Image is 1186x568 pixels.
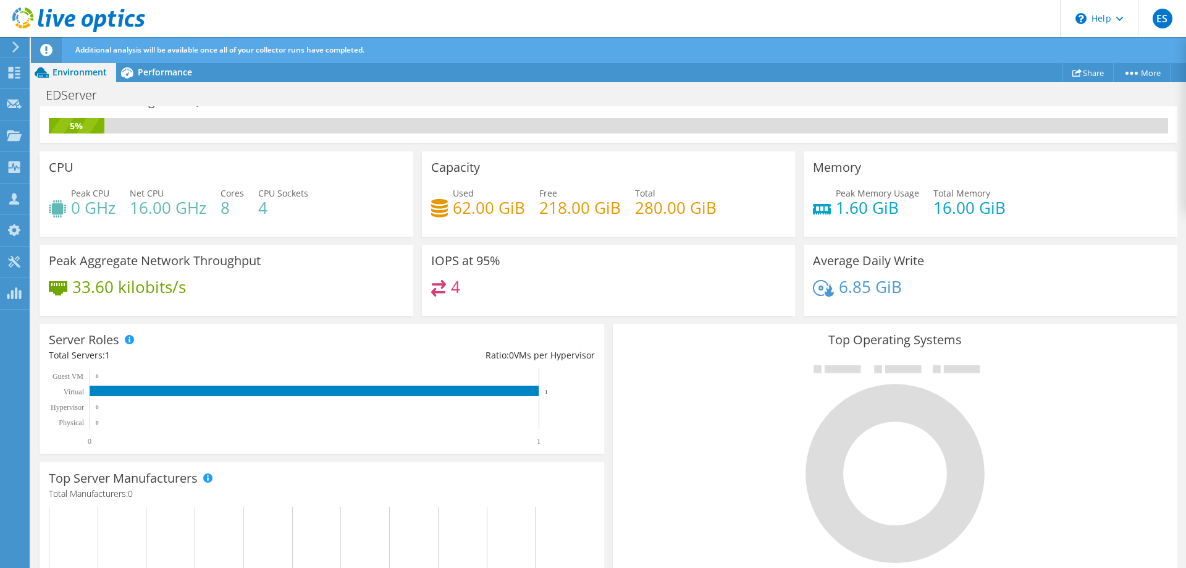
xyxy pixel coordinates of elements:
[64,388,85,396] text: Virtual
[49,487,595,501] h4: Total Manufacturers:
[88,437,91,446] text: 0
[1153,9,1172,28] span: ES
[75,45,364,55] span: Additional analysis will be available once all of your collector runs have completed.
[1080,96,1156,108] span: [DATE] 15:50 (-07:00)
[71,201,116,214] h4: 0 GHz
[453,187,474,199] span: Used
[509,349,514,361] span: 0
[221,201,244,214] h4: 8
[839,280,902,294] h4: 6.85 GiB
[258,201,308,214] h4: 4
[40,88,116,102] h1: EDServer
[51,403,84,412] text: Hypervisor
[96,404,99,410] text: 0
[635,187,655,199] span: Total
[933,201,1006,214] h4: 16.00 GiB
[635,201,717,214] h4: 280.00 GiB
[431,254,500,268] h3: IOPS at 95%
[451,280,460,294] h4: 4
[221,187,244,199] span: Cores
[96,420,99,426] text: 0
[539,187,557,199] span: Free
[933,187,990,199] span: Total Memory
[72,280,186,294] h4: 33.60 kilobits/s
[962,96,1162,108] span: Next recalculation available at
[96,373,99,379] text: 0
[261,96,347,108] span: [DATE] 07:46 (-07:00)
[537,437,540,446] text: 1
[128,488,133,499] span: 0
[258,187,308,199] span: CPU Sockets
[138,66,192,78] span: Performance
[545,389,548,395] text: 1
[539,201,621,214] h4: 218.00 GiB
[322,349,595,362] div: Ratio: VMs per Hypervisor
[49,333,119,347] h3: Server Roles
[59,418,84,427] text: Physical
[49,119,104,133] div: 5%
[813,161,861,174] h3: Memory
[49,472,198,485] h3: Top Server Manufacturers
[1062,63,1114,82] a: Share
[622,333,1168,347] h3: Top Operating Systems
[49,161,74,174] h3: CPU
[431,161,480,174] h3: Capacity
[813,254,924,268] h3: Average Daily Write
[49,349,322,362] div: Total Servers:
[836,187,919,199] span: Peak Memory Usage
[49,254,261,268] h3: Peak Aggregate Network Throughput
[53,372,83,381] text: Guest VM
[53,66,107,78] span: Environment
[836,201,919,214] h4: 1.60 GiB
[130,201,206,214] h4: 16.00 GHz
[130,187,164,199] span: Net CPU
[105,349,110,361] span: 1
[1075,13,1087,24] svg: \n
[1113,63,1171,82] a: More
[71,187,109,199] span: Peak CPU
[453,201,525,214] h4: 62.00 GiB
